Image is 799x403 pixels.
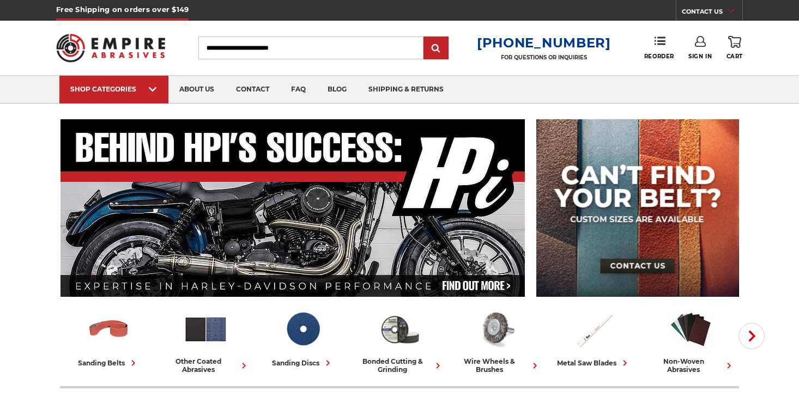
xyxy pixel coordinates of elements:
span: Reorder [644,53,674,60]
a: about us [168,76,225,103]
a: contact [225,76,280,103]
div: non-woven abrasives [646,357,735,374]
div: metal saw blades [557,357,631,369]
input: Submit [425,38,447,59]
a: shipping & returns [358,76,455,103]
img: Non-woven Abrasives [668,307,713,352]
a: non-woven abrasives [646,307,735,374]
a: blog [317,76,358,103]
a: metal saw blades [549,307,638,369]
div: SHOP CATEGORIES [70,85,158,93]
img: Sanding Discs [280,307,325,352]
img: Empire Abrasives [56,27,165,69]
div: wire wheels & brushes [452,357,541,374]
img: Other Coated Abrasives [183,307,228,352]
p: FOR QUESTIONS OR INQUIRIES [477,54,611,61]
button: Next [739,323,765,349]
a: faq [280,76,317,103]
div: sanding belts [78,357,139,369]
a: Cart [727,36,743,60]
a: sanding discs [258,307,347,369]
a: CONTACT US [682,5,742,21]
a: [PHONE_NUMBER] [477,35,611,51]
a: Reorder [644,36,674,59]
img: Wire Wheels & Brushes [474,307,519,352]
img: Metal Saw Blades [571,307,616,352]
div: other coated abrasives [161,357,250,374]
div: sanding discs [272,357,334,369]
a: sanding belts [64,307,153,369]
span: Cart [727,53,743,60]
span: Sign In [688,53,712,60]
div: bonded cutting & grinding [355,357,444,374]
img: Bonded Cutting & Grinding [377,307,422,352]
a: wire wheels & brushes [452,307,541,374]
img: Banner for an interview featuring Horsepower Inc who makes Harley performance upgrades featured o... [60,119,525,297]
img: Sanding Belts [86,307,131,352]
a: bonded cutting & grinding [355,307,444,374]
img: promo banner for custom belts. [536,119,739,297]
a: other coated abrasives [161,307,250,374]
